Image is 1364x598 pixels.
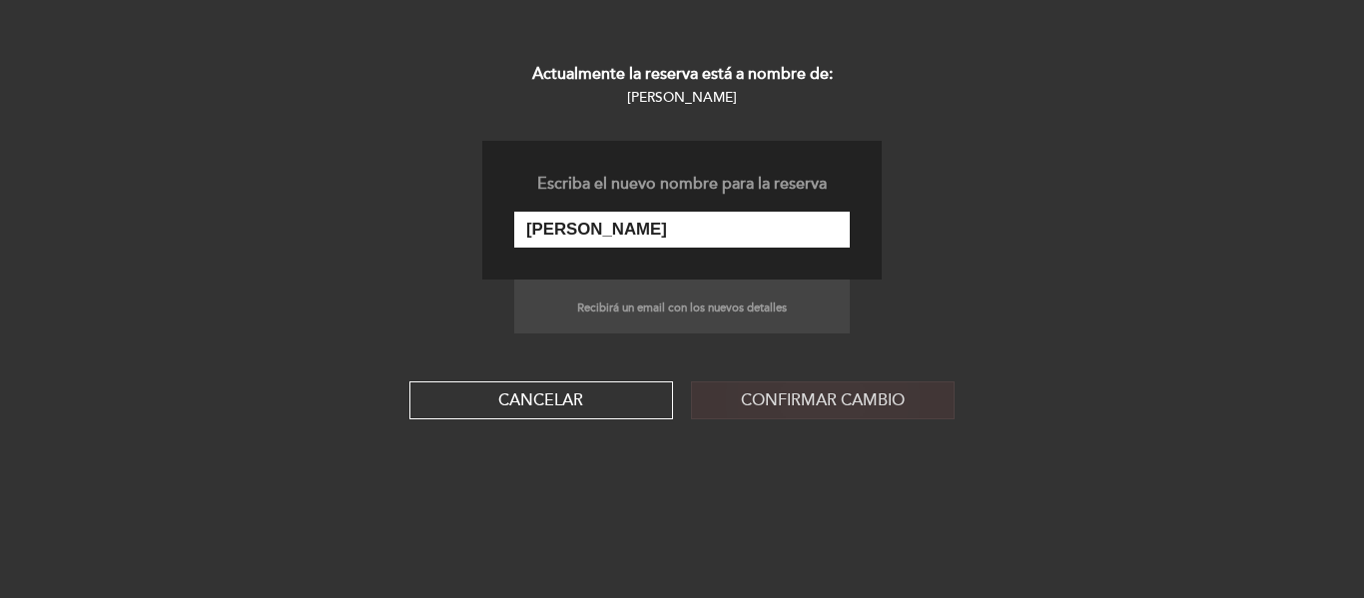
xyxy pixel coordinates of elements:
small: Recibirá un email con los nuevos detalles [577,300,787,314]
button: Confirmar cambio [691,381,955,419]
small: [PERSON_NAME] [627,89,737,106]
b: Actualmente la reserva está a nombre de: [532,64,833,84]
div: Escriba el nuevo nombre para la reserva [514,173,850,196]
input: Nuevo nombre [514,212,850,248]
button: Cancelar [409,381,673,419]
